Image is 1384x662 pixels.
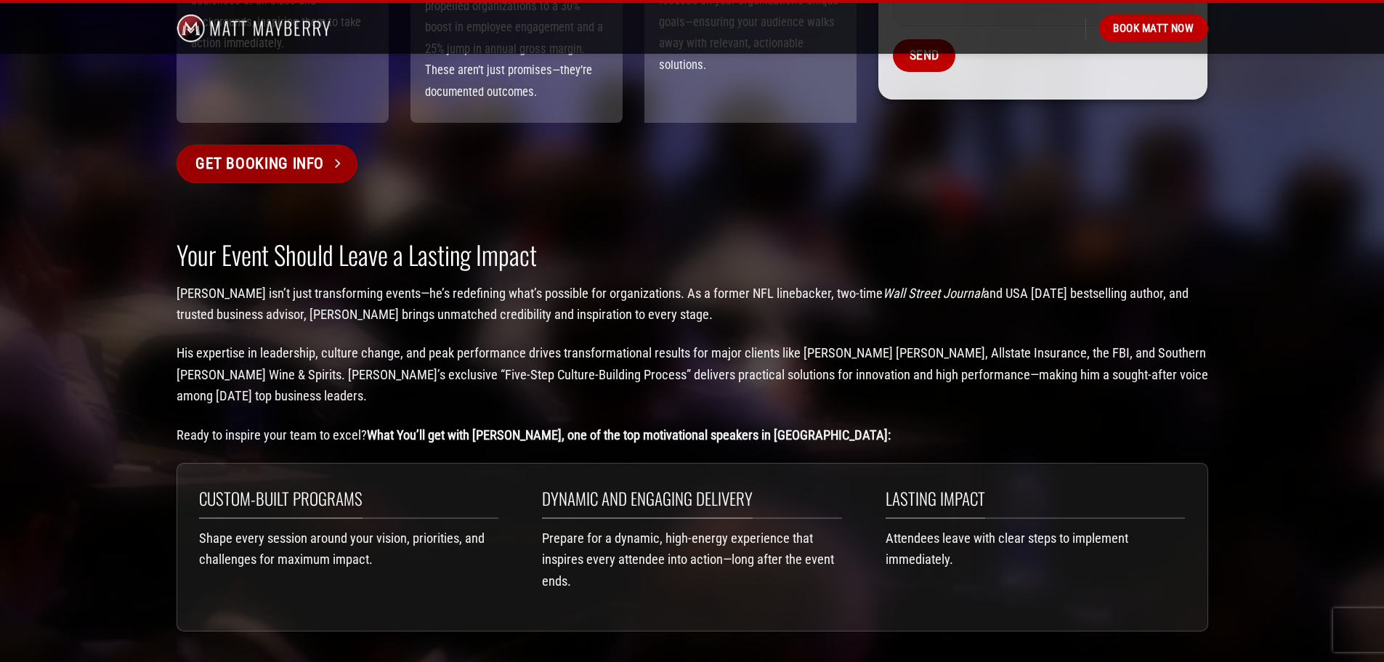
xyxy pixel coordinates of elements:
p: His expertise in leadership, culture change, and peak performance drives transformational results... [177,342,1208,406]
span: Book Matt Now [1113,20,1194,37]
em: Wall Street Journal [883,286,983,301]
p: [PERSON_NAME] isn’t just transforming events—he’s redefining what’s possible for organizations. A... [177,283,1208,326]
span: Lasting Impact [886,485,985,519]
p: Attendees leave with clear steps to implement immediately. [886,528,1186,570]
p: Prepare for a dynamic, high-energy experience that inspires every attendee into action—long after... [542,528,842,592]
span: Dynamic and Engaging Delivery [542,485,753,519]
img: Matt Mayberry [177,3,331,54]
p: Ready to inspire your team to excel? [177,424,1208,445]
strong: What You’ll get with [PERSON_NAME], one of the top motivational speakers in [GEOGRAPHIC_DATA]: [367,427,891,443]
span: Custom-Built Programs [199,485,363,519]
a: Book Matt Now [1099,15,1207,42]
p: Shape every session around your vision, priorities, and challenges for maximum impact. [199,528,499,570]
input: Send [893,39,955,72]
span: Get Booking Info [195,151,324,176]
strong: Your Event Should Leave a Lasting Impact [177,235,537,273]
a: Get Booking Info [177,145,358,183]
